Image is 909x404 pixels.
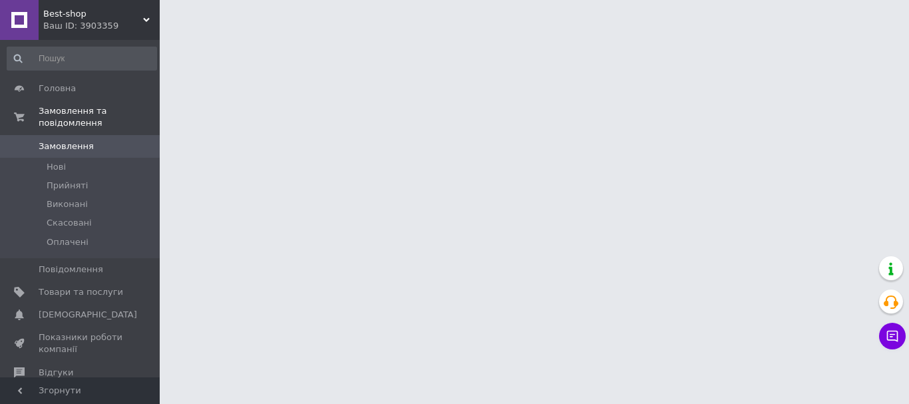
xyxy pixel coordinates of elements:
[47,198,88,210] span: Виконані
[47,217,92,229] span: Скасовані
[39,286,123,298] span: Товари та послуги
[47,180,88,192] span: Прийняті
[39,331,123,355] span: Показники роботи компанії
[43,8,143,20] span: Best-shop
[39,83,76,95] span: Головна
[39,264,103,276] span: Повідомлення
[47,161,66,173] span: Нові
[43,20,160,32] div: Ваш ID: 3903359
[7,47,157,71] input: Пошук
[39,309,137,321] span: [DEMOGRAPHIC_DATA]
[47,236,89,248] span: Оплачені
[39,367,73,379] span: Відгуки
[39,105,160,129] span: Замовлення та повідомлення
[879,323,906,349] button: Чат з покупцем
[39,140,94,152] span: Замовлення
